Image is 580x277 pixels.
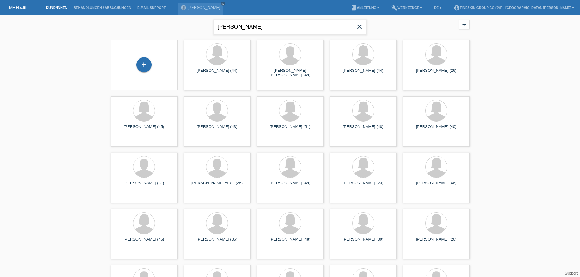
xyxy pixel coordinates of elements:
[262,181,319,190] div: [PERSON_NAME] (49)
[451,6,577,9] a: account_circleFineSkin Group AG (0%) - [GEOGRAPHIC_DATA], [PERSON_NAME] ▾
[408,181,465,190] div: [PERSON_NAME] (46)
[461,21,468,28] i: filter_list
[188,237,246,247] div: [PERSON_NAME] (36)
[134,6,169,9] a: E-Mail Support
[188,124,246,134] div: [PERSON_NAME] (43)
[262,237,319,247] div: [PERSON_NAME] (48)
[408,237,465,247] div: [PERSON_NAME] (26)
[351,5,357,11] i: book
[188,5,220,10] a: [PERSON_NAME]
[335,237,392,247] div: [PERSON_NAME] (39)
[70,6,134,9] a: Behandlungen / Abbuchungen
[9,5,27,10] a: MF Health
[408,68,465,78] div: [PERSON_NAME] (26)
[408,124,465,134] div: [PERSON_NAME] (40)
[335,181,392,190] div: [PERSON_NAME] (23)
[214,20,366,34] input: Suche...
[356,23,363,30] i: close
[454,5,460,11] i: account_circle
[565,271,578,275] a: Support
[431,6,445,9] a: DE ▾
[388,6,425,9] a: buildWerkzeuge ▾
[137,60,151,70] div: Kund*in hinzufügen
[115,237,173,247] div: [PERSON_NAME] (46)
[43,6,70,9] a: Kund*innen
[188,181,246,190] div: [PERSON_NAME] Arllati (26)
[221,2,225,6] a: close
[335,124,392,134] div: [PERSON_NAME] (48)
[335,68,392,78] div: [PERSON_NAME] (44)
[348,6,382,9] a: bookAnleitung ▾
[262,68,319,78] div: [PERSON_NAME] [PERSON_NAME] (49)
[188,68,246,78] div: [PERSON_NAME] (44)
[262,124,319,134] div: [PERSON_NAME] (51)
[115,181,173,190] div: [PERSON_NAME] (31)
[115,124,173,134] div: [PERSON_NAME] (45)
[391,5,397,11] i: build
[221,2,224,5] i: close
